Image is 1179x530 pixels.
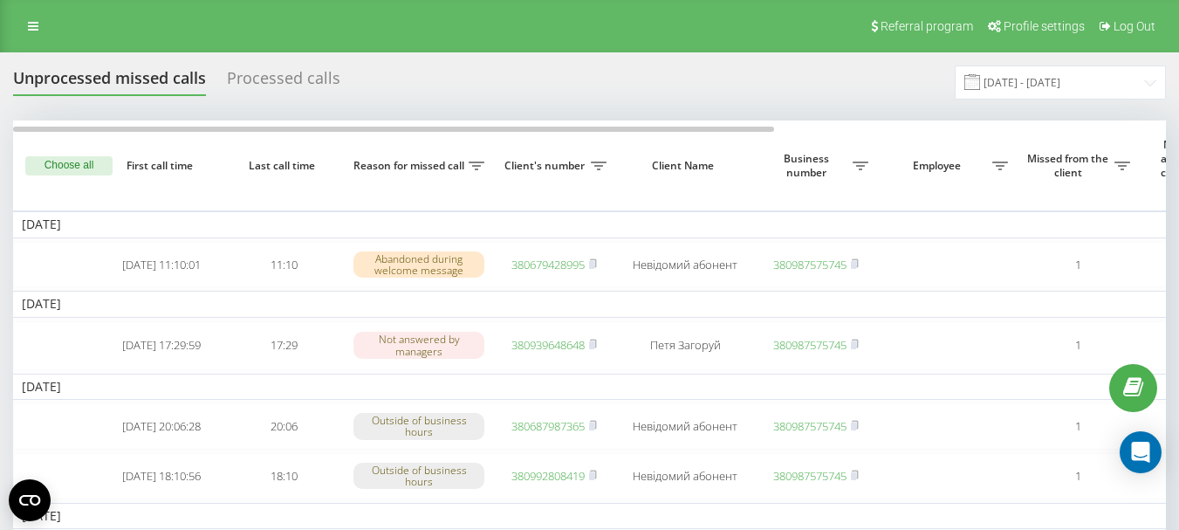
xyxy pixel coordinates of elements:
[773,257,847,272] a: 380987575745
[223,403,345,450] td: 20:06
[9,479,51,521] button: Open CMP widget
[1017,321,1139,370] td: 1
[353,159,469,173] span: Reason for missed call
[1025,152,1114,179] span: Missed from the client
[223,453,345,499] td: 18:10
[1017,453,1139,499] td: 1
[353,332,484,358] div: Not answered by managers
[764,152,853,179] span: Business number
[114,159,209,173] span: First call time
[353,463,484,489] div: Outside of business hours
[223,321,345,370] td: 17:29
[25,156,113,176] button: Choose all
[615,321,755,370] td: Петя Загоруй
[886,159,992,173] span: Employee
[773,468,847,484] a: 380987575745
[511,337,585,353] a: 380939648648
[223,242,345,288] td: 11:10
[353,413,484,439] div: Outside of business hours
[1114,19,1155,33] span: Log Out
[773,337,847,353] a: 380987575745
[1017,403,1139,450] td: 1
[502,159,591,173] span: Client's number
[100,321,223,370] td: [DATE] 17:29:59
[615,242,755,288] td: Невідомий абонент
[615,453,755,499] td: Невідомий абонент
[511,468,585,484] a: 380992808419
[773,418,847,434] a: 380987575745
[13,69,206,96] div: Unprocessed missed calls
[615,403,755,450] td: Невідомий абонент
[881,19,973,33] span: Referral program
[236,159,331,173] span: Last call time
[1120,431,1162,473] div: Open Intercom Messenger
[630,159,740,173] span: Client Name
[100,242,223,288] td: [DATE] 11:10:01
[511,257,585,272] a: 380679428995
[227,69,340,96] div: Processed calls
[1017,242,1139,288] td: 1
[100,403,223,450] td: [DATE] 20:06:28
[511,418,585,434] a: 380687987365
[1004,19,1085,33] span: Profile settings
[353,251,484,278] div: Abandoned during welcome message
[100,453,223,499] td: [DATE] 18:10:56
